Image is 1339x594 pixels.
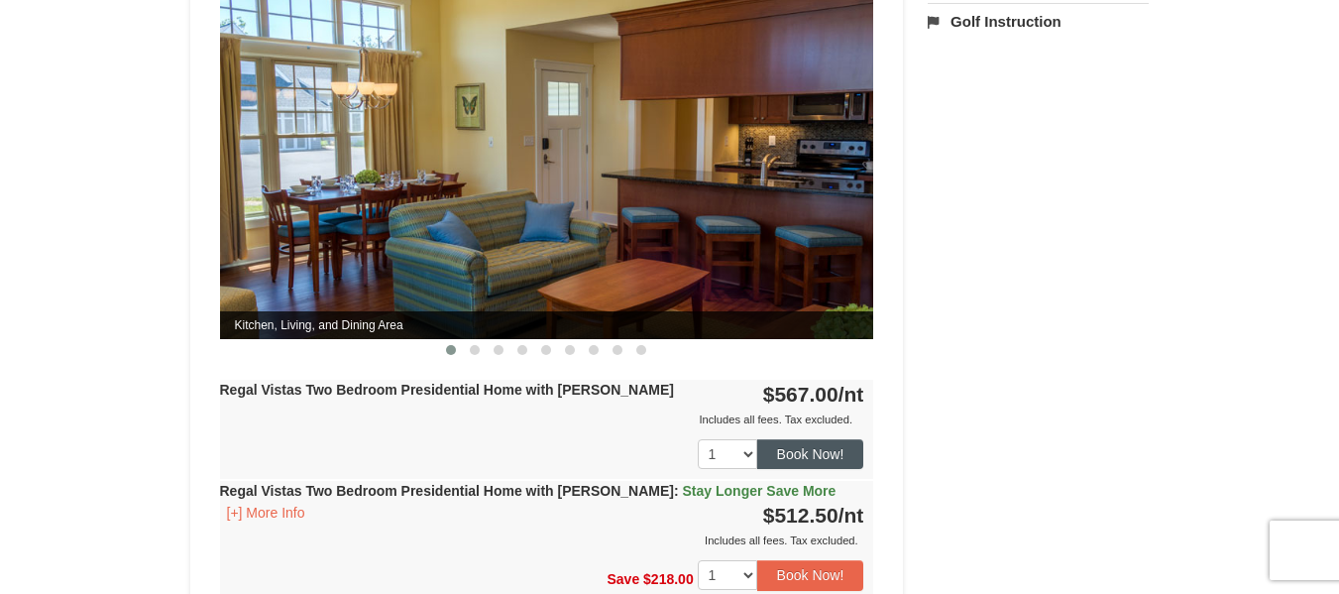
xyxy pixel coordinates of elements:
[220,483,837,499] strong: Regal Vistas Two Bedroom Presidential Home with [PERSON_NAME]
[607,571,639,587] span: Save
[643,571,694,587] span: $218.00
[757,439,864,469] button: Book Now!
[220,410,864,429] div: Includes all fees. Tax excluded.
[763,383,864,406] strong: $567.00
[674,483,679,499] span: :
[763,504,838,527] span: $512.50
[220,311,874,339] span: Kitchen, Living, and Dining Area
[220,382,674,398] strong: Regal Vistas Two Bedroom Presidential Home with [PERSON_NAME]
[220,502,312,524] button: [+] More Info
[928,3,1149,40] a: Golf Instruction
[757,560,864,590] button: Book Now!
[838,504,864,527] span: /nt
[683,483,837,499] span: Stay Longer Save More
[220,531,864,550] div: Includes all fees. Tax excluded.
[838,383,864,406] span: /nt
